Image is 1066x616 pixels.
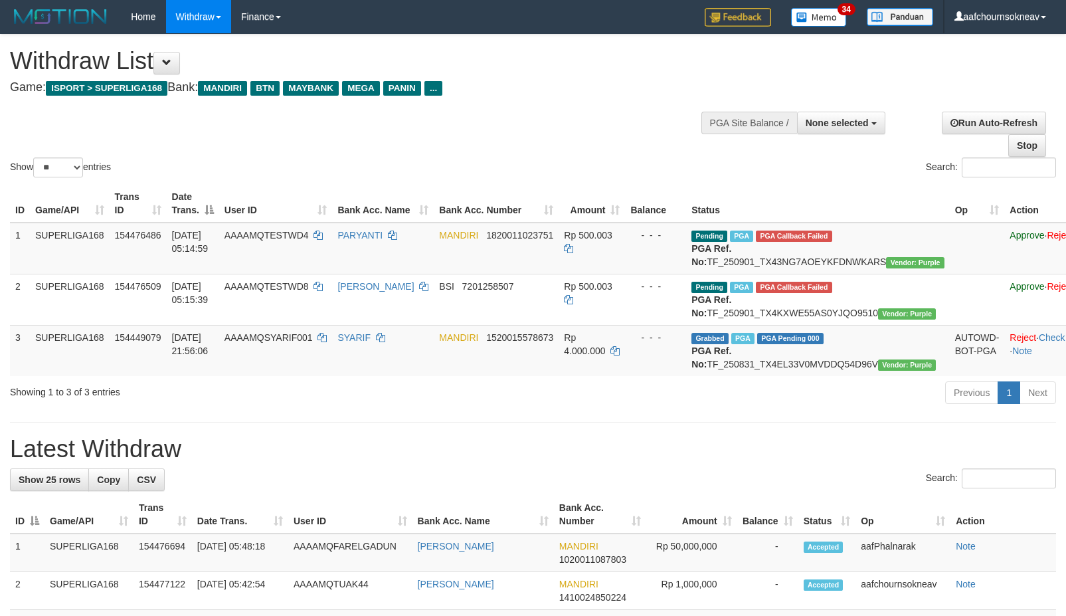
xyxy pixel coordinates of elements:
th: Bank Acc. Name: activate to sort column ascending [332,185,434,223]
td: AAAAMQTUAK44 [288,572,412,610]
span: Rp 500.003 [564,230,612,241]
span: Marked by aafmaleo [730,231,753,242]
th: Status [686,185,950,223]
th: Date Trans.: activate to sort column descending [167,185,219,223]
span: [DATE] 05:15:39 [172,281,209,305]
td: SUPERLIGA168 [30,325,110,376]
td: TF_250901_TX4KXWE55AS0YJQO9510 [686,274,950,325]
span: Vendor URL: https://trx4.1velocity.biz [886,257,944,268]
th: Bank Acc. Number: activate to sort column ascending [434,185,559,223]
div: - - - [630,280,681,293]
a: Previous [945,381,998,404]
span: Show 25 rows [19,474,80,485]
td: SUPERLIGA168 [44,572,133,610]
span: 154476509 [115,281,161,292]
span: AAAAMQSYARIF001 [224,332,313,343]
h1: Latest Withdraw [10,436,1056,462]
img: MOTION_logo.png [10,7,111,27]
th: Amount: activate to sort column ascending [646,496,737,534]
span: PGA Error [756,231,832,242]
td: TF_250831_TX4EL33V0MVDDQ54D96V [686,325,950,376]
span: ISPORT > SUPERLIGA168 [46,81,167,96]
span: MANDIRI [559,541,598,552]
span: Rp 500.003 [564,281,612,292]
span: CSV [137,474,156,485]
td: 154476694 [133,534,192,572]
th: Balance [625,185,686,223]
a: Next [1020,381,1056,404]
span: MAYBANK [283,81,339,96]
span: Copy 7201258507 to clipboard [462,281,514,292]
span: Copy 1410024850224 to clipboard [559,592,626,603]
span: 34 [838,3,855,15]
span: Pending [691,231,727,242]
td: Rp 50,000,000 [646,534,737,572]
div: - - - [630,331,681,344]
label: Show entries [10,157,111,177]
a: Approve [1010,281,1044,292]
td: SUPERLIGA168 [30,223,110,274]
a: [PERSON_NAME] [337,281,414,292]
th: Balance: activate to sort column ascending [737,496,798,534]
span: Vendor URL: https://trx4.1velocity.biz [878,308,936,320]
img: panduan.png [867,8,933,26]
span: 154449079 [115,332,161,343]
a: Approve [1010,230,1044,241]
span: Rp 4.000.000 [564,332,605,356]
b: PGA Ref. No: [691,243,731,267]
span: Copy 1820011023751 to clipboard [486,230,553,241]
b: PGA Ref. No: [691,294,731,318]
label: Search: [926,157,1056,177]
td: [DATE] 05:42:54 [192,572,288,610]
span: Pending [691,282,727,293]
a: Note [956,579,976,589]
span: [DATE] 21:56:06 [172,332,209,356]
span: Accepted [804,579,844,591]
span: BSI [439,281,454,292]
a: [PERSON_NAME] [418,579,494,589]
span: MEGA [342,81,380,96]
td: Rp 1,000,000 [646,572,737,610]
label: Search: [926,468,1056,488]
th: ID: activate to sort column descending [10,496,44,534]
th: Bank Acc. Number: activate to sort column ascending [554,496,646,534]
td: 1 [10,223,30,274]
button: None selected [797,112,885,134]
th: Trans ID: activate to sort column ascending [133,496,192,534]
span: MANDIRI [198,81,247,96]
th: Game/API: activate to sort column ascending [30,185,110,223]
h4: Game: Bank: [10,81,697,94]
div: - - - [630,229,681,242]
span: Copy 1020011087803 to clipboard [559,554,626,565]
img: Button%20Memo.svg [791,8,847,27]
td: 3 [10,325,30,376]
td: - [737,534,798,572]
td: aafchournsokneav [855,572,950,610]
span: [DATE] 05:14:59 [172,230,209,254]
td: 154477122 [133,572,192,610]
span: MANDIRI [559,579,598,589]
a: Show 25 rows [10,468,89,491]
a: 1 [998,381,1020,404]
span: Grabbed [691,333,729,344]
input: Search: [962,468,1056,488]
a: Stop [1008,134,1046,157]
th: Action [950,496,1056,534]
span: Marked by aafmaleo [730,282,753,293]
div: PGA Site Balance / [701,112,797,134]
a: PARYANTI [337,230,383,241]
th: Op: activate to sort column ascending [950,185,1005,223]
span: AAAAMQTESTWD4 [224,230,309,241]
a: Note [1012,346,1032,356]
img: Feedback.jpg [705,8,771,27]
span: Copy 1520015578673 to clipboard [486,332,553,343]
a: Reject [1010,332,1036,343]
a: Run Auto-Refresh [942,112,1046,134]
span: PGA Pending [757,333,824,344]
a: CSV [128,468,165,491]
a: SYARIF [337,332,371,343]
span: None selected [806,118,869,128]
b: PGA Ref. No: [691,346,731,369]
span: Marked by aafchoeunmanni [731,333,755,344]
th: Bank Acc. Name: activate to sort column ascending [412,496,554,534]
